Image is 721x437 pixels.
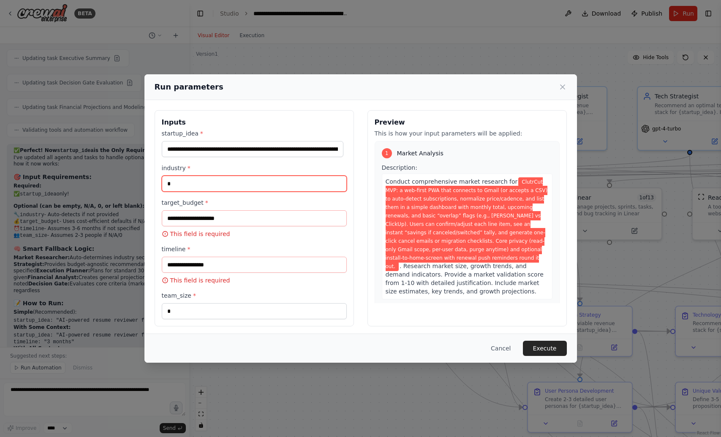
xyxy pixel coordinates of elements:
span: Market Analysis [397,149,443,157]
p: This is how your input parameters will be applied: [375,129,560,138]
h3: Inputs [162,117,347,128]
h2: Run parameters [155,81,223,93]
label: target_budget [162,198,347,207]
h3: Preview [375,117,560,128]
p: This field is required [162,276,347,285]
label: team_size [162,291,347,300]
div: 1 [382,148,392,158]
button: Execute [523,341,567,356]
label: startup_idea [162,129,347,138]
span: . Research market size, growth trends, and demand indicators. Provide a market validation score f... [386,263,544,295]
p: This field is required [162,230,347,238]
label: timeline [162,245,347,253]
span: Variable: startup_idea [386,177,548,271]
span: Conduct comprehensive market research for [386,178,518,185]
button: Cancel [484,341,517,356]
label: industry [162,164,347,172]
span: Description: [382,164,417,171]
